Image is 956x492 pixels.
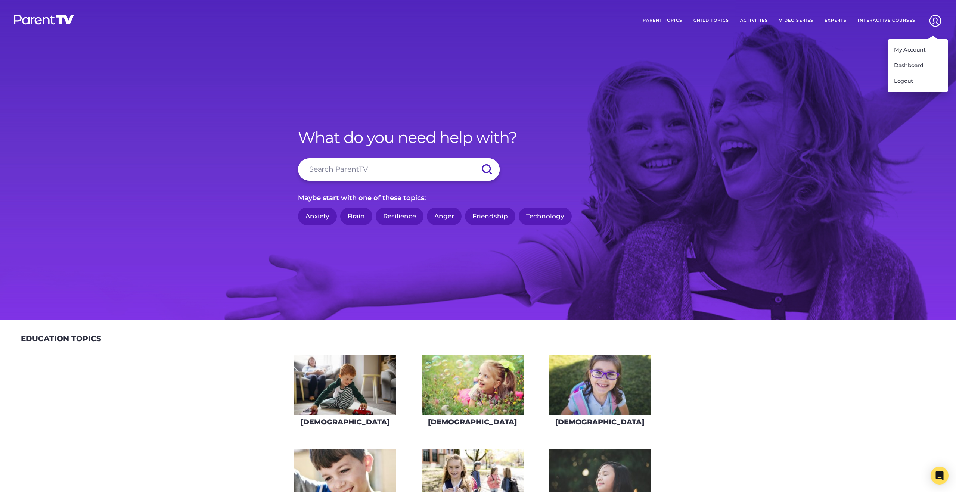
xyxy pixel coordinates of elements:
a: Interactive Courses [852,11,921,30]
a: Child Topics [688,11,735,30]
a: My Account [888,42,948,58]
a: Parent Topics [637,11,688,30]
img: iStock-609791422_super-275x160.jpg [549,355,651,415]
h2: Education Topics [21,334,101,343]
h3: [DEMOGRAPHIC_DATA] [428,418,517,426]
div: Open Intercom Messenger [931,467,949,485]
a: Anger [427,208,462,225]
img: iStock-626842222-275x160.jpg [294,355,396,415]
a: [DEMOGRAPHIC_DATA] [421,355,524,432]
a: Dashboard [888,58,948,74]
a: Activities [735,11,773,30]
a: [DEMOGRAPHIC_DATA] [549,355,651,432]
img: parenttv-logo-white.4c85aaf.svg [13,14,75,25]
a: Resilience [376,208,423,225]
a: Anxiety [298,208,337,225]
a: Brain [340,208,372,225]
h3: [DEMOGRAPHIC_DATA] [301,418,389,426]
input: Search ParentTV [298,158,500,181]
a: Video Series [773,11,819,30]
p: Maybe start with one of these topics: [298,192,658,204]
h3: [DEMOGRAPHIC_DATA] [555,418,644,426]
a: Logout [888,74,948,89]
input: Submit [474,158,500,181]
h1: What do you need help with? [298,128,658,147]
a: Experts [819,11,852,30]
a: [DEMOGRAPHIC_DATA] [294,355,396,432]
a: Friendship [465,208,515,225]
img: Account [926,11,945,30]
img: AdobeStock_43690577-275x160.jpeg [422,355,524,415]
a: Technology [519,208,572,225]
